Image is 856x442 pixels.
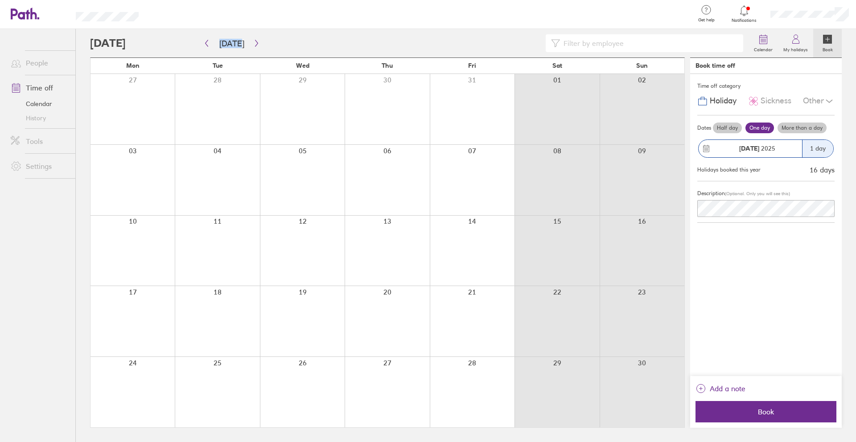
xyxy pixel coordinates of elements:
[697,79,835,93] div: Time off category
[810,166,835,174] div: 16 days
[725,191,790,196] span: (Optional. Only you will see this)
[4,157,75,175] a: Settings
[817,45,838,53] label: Book
[552,62,562,69] span: Sat
[382,62,393,69] span: Thu
[802,140,833,157] div: 1 day
[695,401,836,422] button: Book
[730,18,759,23] span: Notifications
[695,381,745,396] button: Add a note
[739,144,759,152] strong: [DATE]
[697,125,711,131] span: Dates
[636,62,648,69] span: Sun
[778,123,827,133] label: More than a day
[803,93,835,110] div: Other
[560,35,738,52] input: Filter by employee
[778,45,813,53] label: My holidays
[697,190,725,196] span: Description
[778,29,813,57] a: My holidays
[761,96,791,106] span: Sickness
[702,408,830,416] span: Book
[730,4,759,23] a: Notifications
[4,132,75,150] a: Tools
[713,123,742,133] label: Half day
[697,135,835,162] button: [DATE] 20251 day
[4,79,75,97] a: Time off
[212,36,251,51] button: [DATE]
[4,54,75,72] a: People
[126,62,140,69] span: Mon
[813,29,842,57] a: Book
[710,96,737,106] span: Holiday
[213,62,223,69] span: Tue
[695,62,735,69] div: Book time off
[749,29,778,57] a: Calendar
[710,381,745,396] span: Add a note
[296,62,309,69] span: Wed
[745,123,774,133] label: One day
[692,17,721,23] span: Get help
[739,145,775,152] span: 2025
[4,97,75,111] a: Calendar
[468,62,476,69] span: Fri
[4,111,75,125] a: History
[697,167,761,173] div: Holidays booked this year
[749,45,778,53] label: Calendar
